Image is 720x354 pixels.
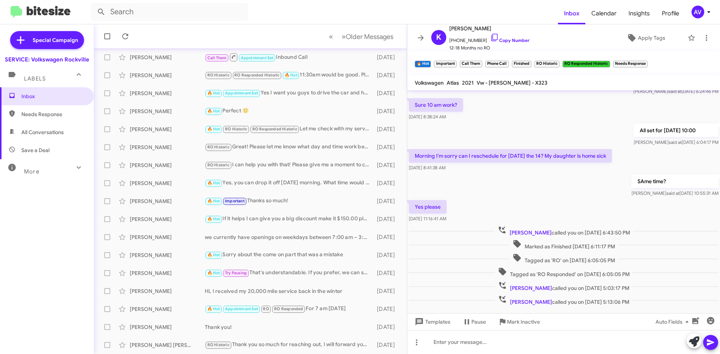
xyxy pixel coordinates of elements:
[205,179,373,187] div: Yes, you can drop it off [DATE] morning. What time would you like to arrive?
[205,323,373,331] div: Thank you!
[447,79,459,86] span: Atlas
[409,216,446,221] span: [DATE] 11:16:41 AM
[21,128,64,136] span: All Conversations
[205,251,373,259] div: Sorry about the come on part that was a mistake
[207,252,220,257] span: 🔥 Hot
[373,215,401,223] div: [DATE]
[205,161,373,169] div: I can help you with that! Please give me a moment to check our schedule and find the earliest ava...
[507,315,540,329] span: Mark Inactive
[462,79,474,86] span: 2021
[346,33,393,41] span: Older Messages
[613,61,648,67] small: Needs Response
[373,125,401,133] div: [DATE]
[477,79,547,86] span: Vw - [PERSON_NAME] - X323
[409,165,445,170] span: [DATE] 8:41:38 AM
[638,31,665,45] span: Apply Tags
[225,127,247,131] span: RO Historic
[510,229,552,236] span: [PERSON_NAME]
[130,323,205,331] div: [PERSON_NAME]
[373,72,401,79] div: [DATE]
[562,61,610,67] small: RO Responded Historic
[207,127,220,131] span: 🔥 Hot
[634,139,718,145] span: [PERSON_NAME] [DATE] 6:04:17 PM
[252,127,297,131] span: RO Responded Historic
[234,73,279,78] span: RO Responded Historic
[205,107,373,115] div: Perfect 🙂
[130,305,205,313] div: [PERSON_NAME]
[512,61,531,67] small: Finished
[631,190,718,196] span: [PERSON_NAME] [DATE] 10:55:31 AM
[656,3,685,24] a: Profile
[510,253,618,264] span: Tagged as 'RO' on [DATE] 6:05:05 PM
[622,3,656,24] span: Insights
[373,161,401,169] div: [DATE]
[649,315,697,329] button: Auto Fields
[205,305,373,313] div: For 7 am [DATE]
[130,108,205,115] div: [PERSON_NAME]
[205,52,373,62] div: Inbound Call
[263,306,269,311] span: RO
[225,270,247,275] span: Try Pausing
[130,287,205,295] div: [PERSON_NAME]
[585,3,622,24] span: Calendar
[460,61,482,67] small: Call Them
[449,33,529,44] span: [PHONE_NUMBER]
[207,91,220,96] span: 🔥 Hot
[492,315,546,329] button: Mark Inactive
[130,197,205,205] div: [PERSON_NAME]
[130,215,205,223] div: [PERSON_NAME]
[495,267,633,278] span: Tagged as 'RO Responded' on [DATE] 6:05:05 PM
[130,251,205,259] div: [PERSON_NAME]
[373,143,401,151] div: [DATE]
[373,54,401,61] div: [DATE]
[274,306,303,311] span: RO Responded
[449,24,529,33] span: [PERSON_NAME]
[373,323,401,331] div: [DATE]
[490,37,529,43] a: Copy Number
[207,181,220,185] span: 🔥 Hot
[21,111,85,118] span: Needs Response
[558,3,585,24] a: Inbox
[666,190,679,196] span: said at
[207,55,227,60] span: Call Them
[130,233,205,241] div: [PERSON_NAME]
[510,239,618,250] span: Marked as Finished [DATE] 6:11:17 PM
[205,89,373,97] div: Yes I want you guys to drive the car and hear the sound of the engine something is making noise t...
[205,269,373,277] div: That's understandable. If you prefer, we can schedule your appointment for January. have a great ...
[225,306,258,311] span: Appointment Set
[668,88,681,94] span: said at
[373,233,401,241] div: [DATE]
[91,3,248,21] input: Search
[436,31,441,43] span: K
[373,305,401,313] div: [DATE]
[130,179,205,187] div: [PERSON_NAME]
[342,32,346,41] span: »
[130,125,205,133] div: [PERSON_NAME]
[495,281,632,292] span: called you on [DATE] 5:03:17 PM
[205,197,373,205] div: Thanks so much!
[373,287,401,295] div: [DATE]
[607,31,684,45] button: Apply Tags
[10,31,84,49] a: Special Campaign
[207,270,220,275] span: 🔥 Hot
[373,341,401,349] div: [DATE]
[669,139,682,145] span: said at
[324,29,337,44] button: Previous
[205,341,373,349] div: Thank you so much for reaching out, I will forward your information to one of the managers so you...
[407,315,456,329] button: Templates
[33,36,78,44] span: Special Campaign
[207,109,220,114] span: 🔥 Hot
[24,75,46,82] span: Labels
[24,168,39,175] span: More
[130,72,205,79] div: [PERSON_NAME]
[130,90,205,97] div: [PERSON_NAME]
[631,175,718,188] p: SAme time?
[373,197,401,205] div: [DATE]
[207,199,220,203] span: 🔥 Hot
[373,251,401,259] div: [DATE]
[207,217,220,221] span: 🔥 Hot
[409,98,463,112] p: Sure 10 am work?
[21,146,49,154] span: Save a Deal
